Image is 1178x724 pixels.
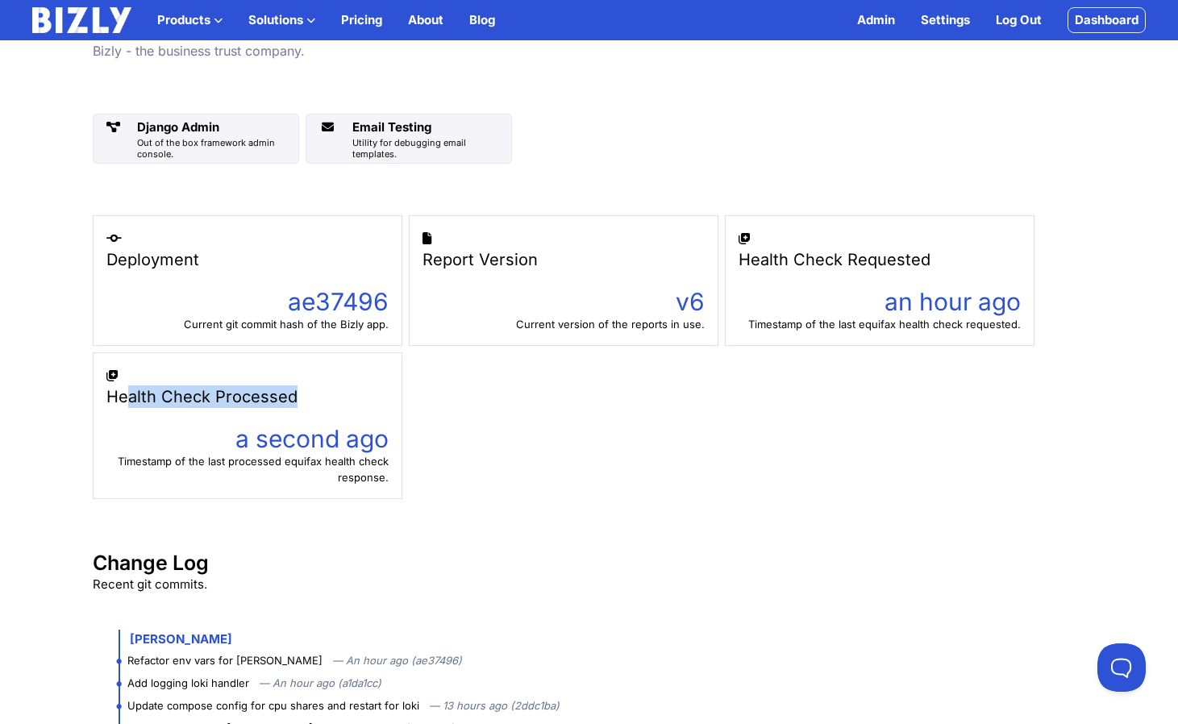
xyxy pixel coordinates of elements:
[422,248,705,271] div: Report Version
[127,697,560,714] div: Update compose config for cpu shares and restart for loki
[249,676,381,689] span: — An hour ago (a1da1cc)
[739,316,1021,332] div: Timestamp of the last equifax health check requested.
[106,316,389,332] div: Current git commit hash of the Bizly app.
[921,10,970,30] a: Settings
[419,699,560,712] span: — 13 hours ago (2ddc1ba)
[114,649,127,672] div: •
[130,630,232,649] div: [PERSON_NAME]
[248,10,315,30] button: Solutions
[157,10,223,30] button: Products
[106,248,389,271] div: Deployment
[137,137,291,160] div: Out of the box framework admin console.
[422,287,705,316] div: v6
[93,114,299,164] a: Django Admin Out of the box framework admin console.
[352,118,504,137] div: Email Testing
[106,424,389,453] div: a second ago
[137,118,291,137] div: Django Admin
[106,453,389,485] div: Timestamp of the last processed equifax health check response.
[352,137,504,160] div: Utility for debugging email templates.
[739,248,1021,271] div: Health Check Requested
[996,10,1042,30] a: Log Out
[114,672,127,694] div: •
[127,652,462,668] div: Refactor env vars for [PERSON_NAME]
[306,114,512,164] a: Email Testing Utility for debugging email templates.
[106,287,389,316] div: ae37496
[341,10,382,30] a: Pricing
[323,654,462,667] span: — An hour ago (ae37496)
[469,10,495,30] a: Blog
[106,385,389,408] div: Health Check Processed
[93,575,1086,594] p: Recent git commits.
[857,10,895,30] a: Admin
[93,551,1086,575] h2: Change Log
[114,694,127,717] div: •
[1068,7,1146,33] a: Dashboard
[739,287,1021,316] div: an hour ago
[127,675,381,691] div: Add logging loki handler
[422,316,705,332] div: Current version of the reports in use.
[408,10,443,30] a: About
[93,40,617,62] p: Bizly - the business trust company.
[1097,643,1146,692] iframe: Toggle Customer Support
